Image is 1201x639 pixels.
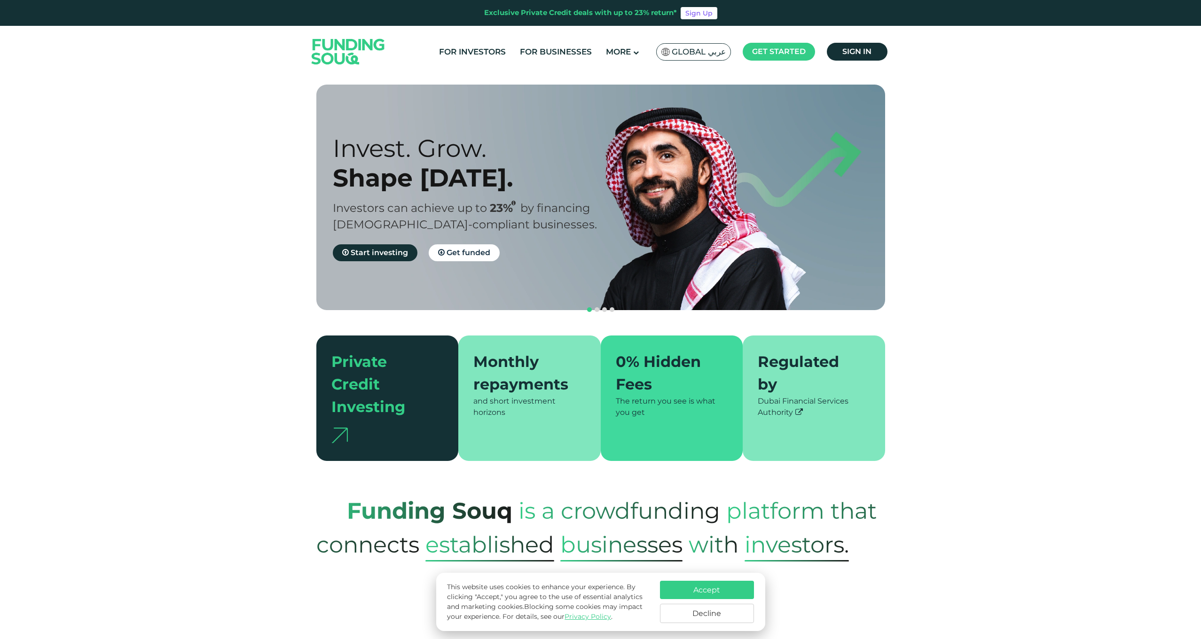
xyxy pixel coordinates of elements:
img: Logo [302,28,394,75]
span: Sign in [842,47,871,56]
a: For Investors [437,44,508,60]
span: is a crowdfunding [518,488,720,534]
button: Accept [660,581,754,599]
span: 23% [490,201,520,215]
button: Decline [660,604,754,623]
span: Start investing [351,248,408,257]
span: More [606,47,631,56]
span: Get funded [447,248,490,257]
div: Exclusive Private Credit deals with up to 23% return* [484,8,677,18]
p: This website uses cookies to enhance your experience. By clicking "Accept," you agree to the use ... [447,582,650,622]
div: and short investment horizons [473,396,586,418]
img: SA Flag [661,48,670,56]
button: navigation [586,306,593,313]
div: Invest. Grow. [333,133,617,163]
div: Regulated by [758,351,859,396]
i: 23% IRR (expected) ~ 15% Net yield (expected) [511,201,516,206]
span: Investors. [745,528,849,561]
span: Get started [752,47,806,56]
div: The return you see is what you get [616,396,728,418]
span: Global عربي [672,47,726,57]
span: Blocking some cookies may impact your experience. [447,602,643,621]
button: navigation [601,306,608,313]
a: Sign in [827,43,887,61]
span: platform that connects [316,488,877,568]
span: Investors can achieve up to [333,201,487,215]
a: Privacy Policy [565,612,611,621]
a: Sign Up [681,7,717,19]
span: For details, see our . [502,612,612,621]
div: Dubai Financial Services Authority [758,396,870,418]
a: For Businesses [518,44,594,60]
button: navigation [608,306,616,313]
div: 0% Hidden Fees [616,351,717,396]
span: with [689,522,738,568]
button: navigation [593,306,601,313]
div: Private Credit Investing [331,351,432,418]
span: established [425,528,554,561]
a: Start investing [333,244,417,261]
span: Businesses [560,528,683,561]
div: Monthly repayments [473,351,574,396]
img: arrow [331,428,348,443]
a: Get funded [429,244,500,261]
div: Shape [DATE]. [333,163,617,193]
strong: Funding Souq [347,497,512,524]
